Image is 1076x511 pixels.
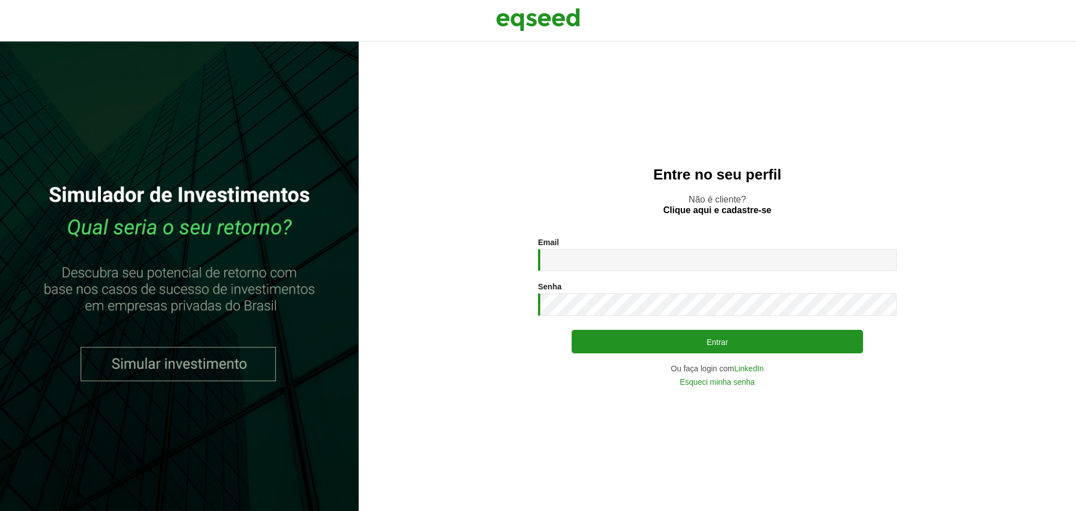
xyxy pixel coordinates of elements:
[538,365,897,372] div: Ou faça login com
[496,6,580,34] img: EqSeed Logo
[734,365,764,372] a: LinkedIn
[381,167,1054,183] h2: Entre no seu perfil
[381,194,1054,215] p: Não é cliente?
[538,238,559,246] label: Email
[664,206,772,215] a: Clique aqui e cadastre-se
[538,283,562,291] label: Senha
[680,378,755,386] a: Esqueci minha senha
[572,330,863,353] button: Entrar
